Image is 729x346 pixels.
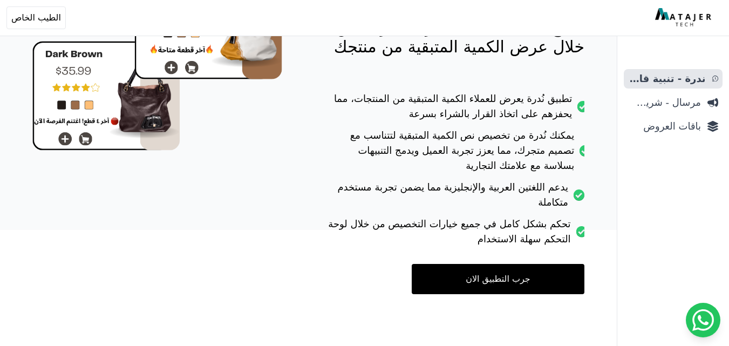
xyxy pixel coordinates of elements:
[11,11,61,24] span: الطيب الخاص
[412,264,584,294] a: جرب التطبيق الان
[325,180,584,216] li: يدعم اللغتين العربية والإنجليزية مما يضمن تجربة مستخدم متكاملة
[655,8,714,28] img: MatajerTech Logo
[325,18,584,57] p: شجع عملاءك على الشراء بسرعة من خلال عرض الكمية المتبقية من منتجك
[628,71,706,86] span: ندرة - تنبية قارب علي النفاذ
[325,216,584,253] li: تحكم بشكل كامل في جميع خيارات التخصيص من خلال لوحة التحكم سهلة الاستخدام
[628,95,701,110] span: مرسال - شريط دعاية
[628,119,701,134] span: باقات العروض
[325,128,584,180] li: يمكنك نُدرة من تخصيص نص الكمية المتبقية لتتناسب مع تصميم متجرك، مما يعزز تجربة العميل ويدمج التنب...
[325,91,584,128] li: تطبيق نُدرة يعرض للعملاء الكمية المتبقية من المنتجات، مما يحفزهم على اتخاذ القرار بالشراء بسرعة
[6,6,66,29] button: الطيب الخاص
